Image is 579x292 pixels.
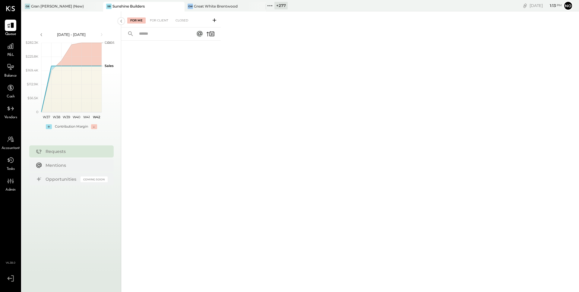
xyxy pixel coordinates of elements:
span: P&L [7,52,14,58]
a: P&L [0,40,21,58]
text: Sales [105,64,114,68]
text: $169.4K [26,68,38,72]
span: Balance [4,73,17,79]
a: Cash [0,82,21,100]
text: $225.8K [26,54,38,59]
span: Admin [5,187,16,193]
div: [DATE] [530,3,562,8]
div: GW [188,4,193,9]
div: For Me [127,17,146,24]
div: + [46,124,52,129]
div: + 277 [274,2,288,9]
text: W39 [62,115,70,119]
div: GB [25,4,30,9]
div: Gran [PERSON_NAME] (New) [31,4,84,9]
text: Labor [105,40,114,45]
div: Sunshine Builders [112,4,145,9]
text: $282.3K [26,40,38,45]
div: SB [106,4,112,9]
div: Mentions [46,162,105,168]
span: Accountant [2,146,20,151]
div: For Client [147,17,171,24]
span: Cash [7,94,14,100]
span: Tasks [7,167,15,172]
text: 0 [36,110,38,114]
text: W40 [73,115,80,119]
text: W42 [93,115,100,119]
a: Tasks [0,154,21,172]
text: W37 [43,115,50,119]
a: Balance [0,61,21,79]
div: [DATE] - [DATE] [46,32,97,37]
div: - [91,124,97,129]
button: No [563,1,573,11]
a: Queue [0,20,21,37]
div: Great White Brentwood [194,4,238,9]
text: $56.5K [27,96,38,100]
text: W38 [52,115,60,119]
div: Closed [172,17,191,24]
text: $112.9K [27,82,38,86]
a: Accountant [0,134,21,151]
text: W41 [83,115,90,119]
div: Opportunities [46,176,78,182]
a: Vendors [0,103,21,120]
span: Vendors [4,115,17,120]
div: Coming Soon [81,176,108,182]
div: Requests [46,148,105,154]
span: Queue [5,32,16,37]
div: Contribution Margin [55,124,88,129]
div: copy link [522,2,528,9]
a: Admin [0,175,21,193]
